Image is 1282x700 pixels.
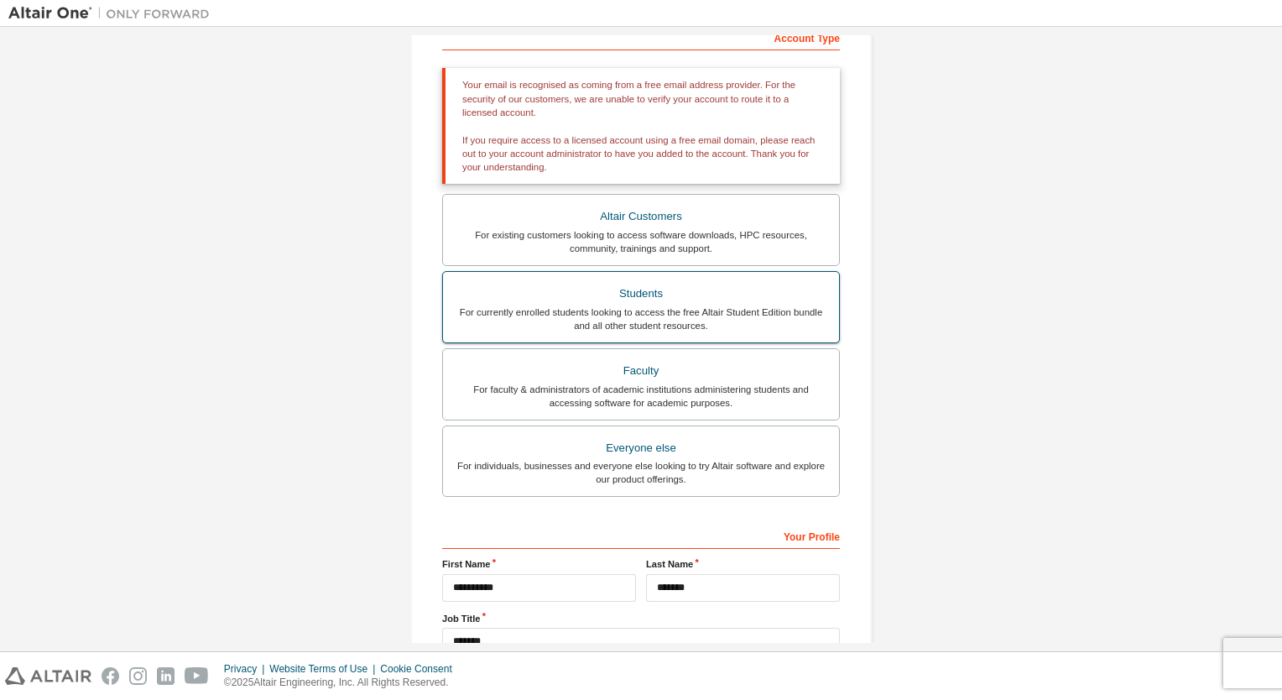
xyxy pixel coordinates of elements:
div: Altair Customers [453,205,829,228]
div: Your Profile [442,522,840,549]
div: Cookie Consent [380,662,461,676]
div: Privacy [224,662,269,676]
div: For individuals, businesses and everyone else looking to try Altair software and explore our prod... [453,459,829,486]
img: facebook.svg [102,667,119,685]
div: Everyone else [453,436,829,460]
img: altair_logo.svg [5,667,91,685]
div: Your email is recognised as coming from a free email address provider. For the security of our cu... [442,68,840,184]
div: Account Type [442,24,840,50]
img: youtube.svg [185,667,209,685]
label: Last Name [646,557,840,571]
div: For currently enrolled students looking to access the free Altair Student Edition bundle and all ... [453,306,829,332]
div: For existing customers looking to access software downloads, HPC resources, community, trainings ... [453,228,829,255]
div: Faculty [453,359,829,383]
div: Website Terms of Use [269,662,380,676]
div: Students [453,282,829,306]
img: linkedin.svg [157,667,175,685]
img: Altair One [8,5,218,22]
label: Job Title [442,612,840,625]
img: instagram.svg [129,667,147,685]
div: For faculty & administrators of academic institutions administering students and accessing softwa... [453,383,829,410]
p: © 2025 Altair Engineering, Inc. All Rights Reserved. [224,676,462,690]
label: First Name [442,557,636,571]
